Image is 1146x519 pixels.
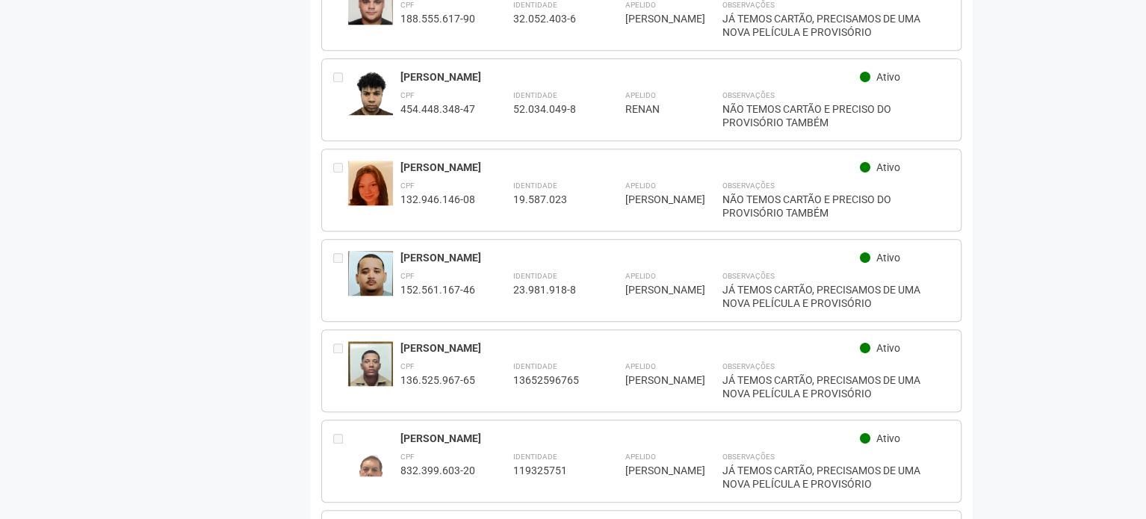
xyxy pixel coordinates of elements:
[625,193,684,206] div: [PERSON_NAME]
[625,12,684,25] div: [PERSON_NAME]
[512,272,557,280] strong: Identidade
[625,373,684,387] div: [PERSON_NAME]
[400,373,475,387] div: 136.525.967-65
[512,362,557,370] strong: Identidade
[400,272,415,280] strong: CPF
[512,91,557,99] strong: Identidade
[625,1,655,9] strong: Apelido
[348,341,393,398] img: user.jpg
[400,453,415,461] strong: CPF
[625,91,655,99] strong: Apelido
[722,272,774,280] strong: Observações
[722,362,774,370] strong: Observações
[333,341,348,400] div: Entre em contato com a Aministração para solicitar o cancelamento ou 2a via
[400,161,860,174] div: [PERSON_NAME]
[722,102,950,129] div: NÃO TEMOS CARTÃO E PRECISO DO PROVISÓRIO TAMBÉM
[722,193,950,220] div: NÃO TEMOS CARTÃO E PRECISO DO PROVISÓRIO TAMBÉM
[400,251,860,264] div: [PERSON_NAME]
[400,12,475,25] div: 188.555.617-90
[722,12,950,39] div: JÁ TEMOS CARTÃO, PRECISAMOS DE UMA NOVA PELÍCULA E PROVISÓRIO
[400,193,475,206] div: 132.946.146-08
[400,432,860,445] div: [PERSON_NAME]
[625,272,655,280] strong: Apelido
[512,181,557,190] strong: Identidade
[876,432,900,444] span: Ativo
[876,71,900,83] span: Ativo
[876,252,900,264] span: Ativo
[876,161,900,173] span: Ativo
[722,464,950,491] div: JÁ TEMOS CARTÃO, PRECISAMOS DE UMA NOVA PELÍCULA E PROVISÓRIO
[722,181,774,190] strong: Observações
[625,181,655,190] strong: Apelido
[400,464,475,477] div: 832.399.603-20
[512,453,557,461] strong: Identidade
[400,70,860,84] div: [PERSON_NAME]
[400,181,415,190] strong: CPF
[512,193,587,206] div: 19.587.023
[625,102,684,116] div: RENAN
[333,70,348,129] div: Entre em contato com a Aministração para solicitar o cancelamento ou 2a via
[722,1,774,9] strong: Observações
[625,464,684,477] div: [PERSON_NAME]
[333,251,348,310] div: Entre em contato com a Aministração para solicitar o cancelamento ou 2a via
[512,373,587,387] div: 13652596765
[348,70,393,130] img: user.jpg
[625,362,655,370] strong: Apelido
[400,102,475,116] div: 454.448.348-47
[722,283,950,310] div: JÁ TEMOS CARTÃO, PRECISAMOS DE UMA NOVA PELÍCULA E PROVISÓRIO
[625,453,655,461] strong: Apelido
[400,362,415,370] strong: CPF
[348,161,393,220] img: user.jpg
[625,283,684,296] div: [PERSON_NAME]
[400,341,860,355] div: [PERSON_NAME]
[333,432,348,491] div: Entre em contato com a Aministração para solicitar o cancelamento ou 2a via
[512,1,557,9] strong: Identidade
[876,342,900,354] span: Ativo
[400,1,415,9] strong: CPF
[400,91,415,99] strong: CPF
[348,251,393,309] img: user.jpg
[722,373,950,400] div: JÁ TEMOS CARTÃO, PRECISAMOS DE UMA NOVA PELÍCULA E PROVISÓRIO
[348,432,393,512] img: user.jpg
[722,453,774,461] strong: Observações
[512,283,587,296] div: 23.981.918-8
[333,161,348,220] div: Entre em contato com a Aministração para solicitar o cancelamento ou 2a via
[512,102,587,116] div: 52.034.049-8
[512,12,587,25] div: 32.052.403-6
[722,91,774,99] strong: Observações
[512,464,587,477] div: 119325751
[400,283,475,296] div: 152.561.167-46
